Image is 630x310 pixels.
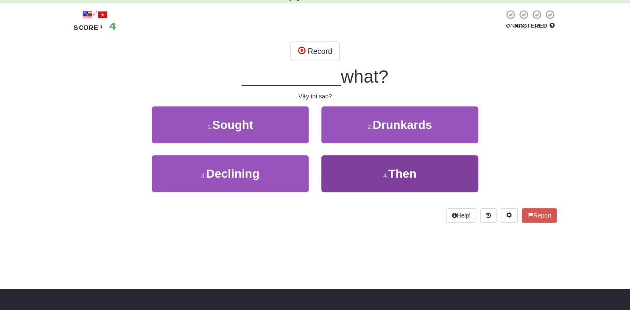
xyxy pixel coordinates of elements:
[109,21,116,31] span: 4
[152,155,309,192] button: 3.Declining
[212,118,253,131] span: Sought
[290,42,339,61] button: Record
[446,208,476,223] button: Help!
[73,92,557,101] div: Vậy thì sao?
[321,155,478,192] button: 4.Then
[73,9,116,20] div: /
[388,167,416,180] span: Then
[201,172,206,179] small: 3 .
[480,208,496,223] button: Round history (alt+y)
[242,67,341,87] span: __________
[368,123,373,130] small: 2 .
[522,208,557,223] button: Report
[152,106,309,143] button: 1.Sought
[383,172,388,179] small: 4 .
[373,118,432,131] span: Drunkards
[207,123,212,130] small: 1 .
[321,106,478,143] button: 2.Drunkards
[206,167,259,180] span: Declining
[341,67,388,87] span: what?
[504,22,557,30] div: Mastered
[506,22,514,29] span: 0 %
[73,24,104,31] span: Score:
